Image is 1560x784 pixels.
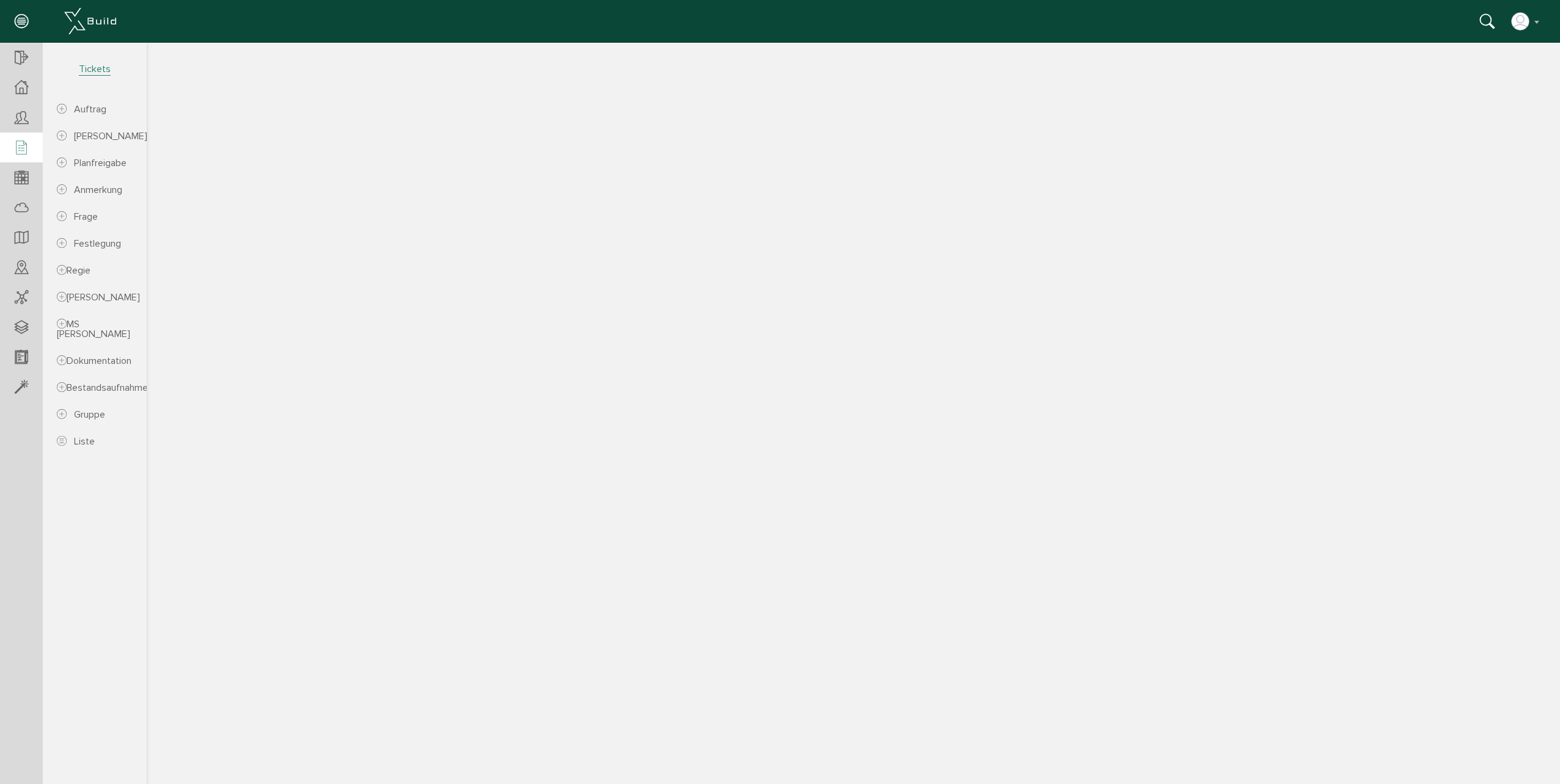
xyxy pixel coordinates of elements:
span: Regie [57,264,90,277]
iframe: Chat Widget [1499,725,1560,784]
div: Suche [1480,12,1501,31]
span: Dokumentation [57,355,131,367]
span: [PERSON_NAME] [57,291,140,303]
span: [PERSON_NAME] [74,130,147,142]
span: Liste [74,435,95,448]
span: Festlegung [74,238,121,250]
span: Planfreigabe [74,157,127,169]
span: MS [PERSON_NAME] [57,318,130,340]
span: Gruppe [74,408,105,421]
span: Tickets [79,63,111,76]
span: Auftrag [74,103,106,115]
div: Chat-Widget [1499,725,1560,784]
span: Bestandsaufnahme [57,382,148,394]
span: Anmerkung [74,184,122,196]
span: Frage [74,211,98,223]
img: xBuild_Logo_Horizontal_White.png [64,8,116,34]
